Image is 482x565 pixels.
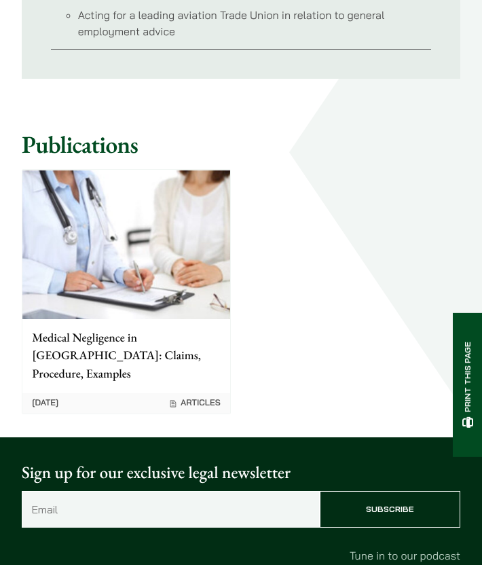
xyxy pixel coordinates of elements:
input: Email [22,491,320,528]
input: Subscribe [320,491,460,528]
a: Medical Negligence in [GEOGRAPHIC_DATA]: Claims, Procedure, Examples [DATE] Articles [22,169,231,414]
time: [DATE] [32,398,58,409]
span: Articles [168,398,220,409]
p: Tune in to our podcast [22,547,460,564]
li: Acting for a leading aviation Trade Union in relation to general employment advice [78,7,432,39]
h2: Publications [22,130,460,160]
p: Sign up for our exclusive legal newsletter [22,460,460,486]
p: Medical Negligence in [GEOGRAPHIC_DATA]: Claims, Procedure, Examples [32,329,220,384]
